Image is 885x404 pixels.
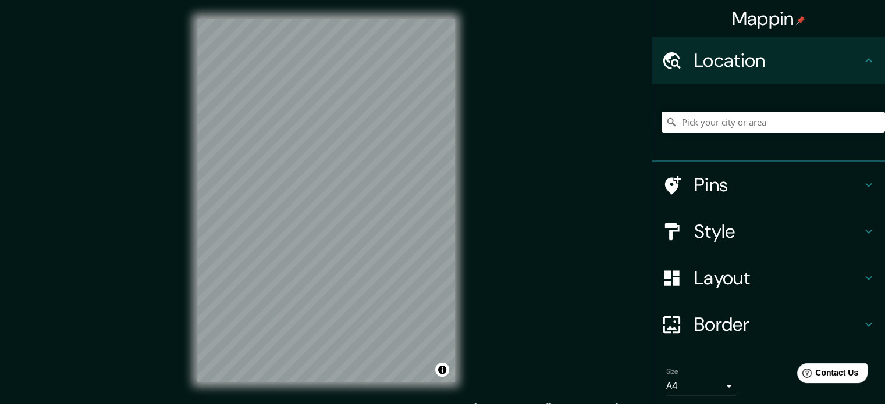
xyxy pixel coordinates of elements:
[662,112,885,133] input: Pick your city or area
[652,162,885,208] div: Pins
[652,208,885,255] div: Style
[652,255,885,301] div: Layout
[694,220,862,243] h4: Style
[781,359,872,391] iframe: Help widget launcher
[732,7,806,30] h4: Mappin
[197,19,455,382] canvas: Map
[435,363,449,377] button: Toggle attribution
[666,377,736,395] div: A4
[694,49,862,72] h4: Location
[666,367,678,377] label: Size
[694,313,862,336] h4: Border
[796,16,805,25] img: pin-icon.png
[652,37,885,84] div: Location
[694,266,862,289] h4: Layout
[694,173,862,196] h4: Pins
[652,301,885,348] div: Border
